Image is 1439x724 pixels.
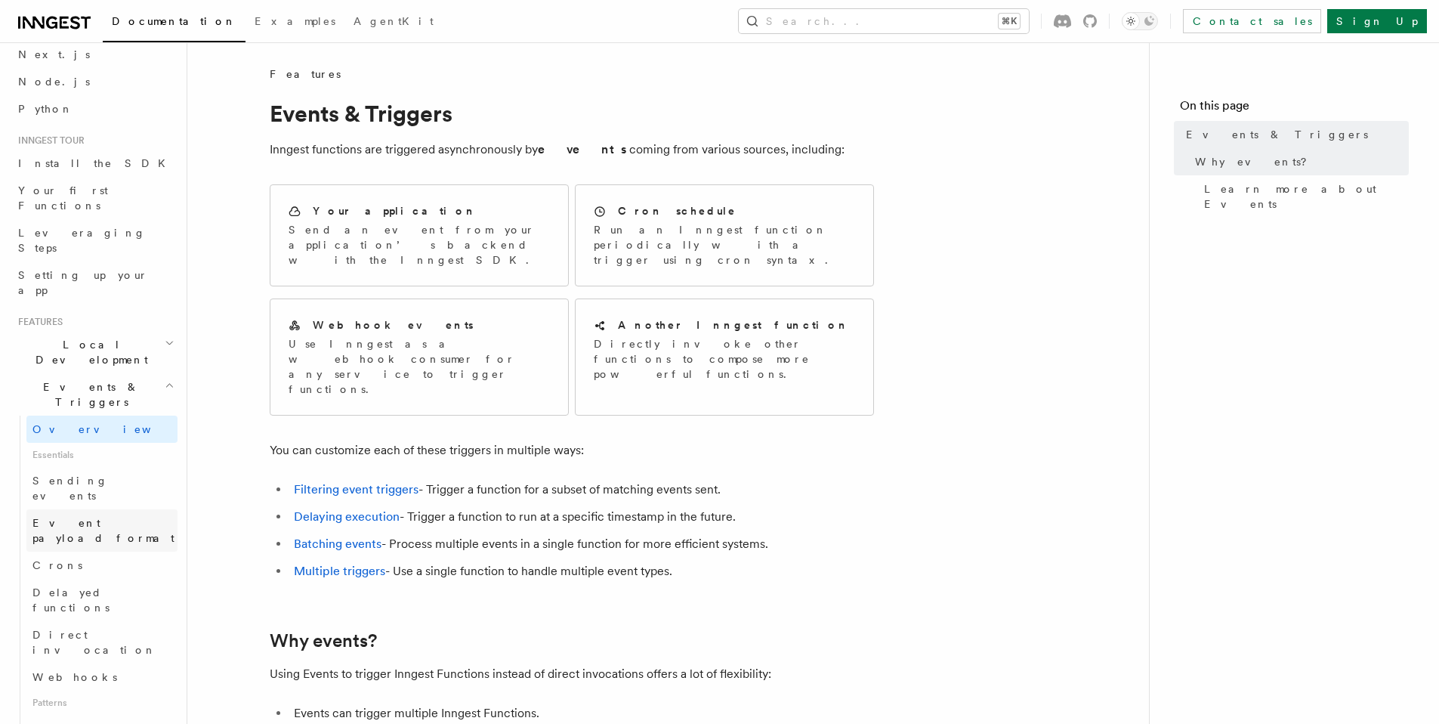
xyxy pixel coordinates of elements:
[270,100,874,127] h1: Events & Triggers
[1180,121,1409,148] a: Events & Triggers
[294,537,381,551] a: Batching events
[1189,148,1409,175] a: Why events?
[32,629,156,656] span: Direct invocation
[313,317,474,333] h2: Webhook events
[12,337,165,367] span: Local Development
[538,142,629,156] strong: events
[1180,97,1409,121] h4: On this page
[289,703,874,724] li: Events can trigger multiple Inngest Functions.
[270,299,569,416] a: Webhook eventsUse Inngest as a webhook consumer for any service to trigger functions.
[18,184,108,212] span: Your first Functions
[26,443,178,467] span: Essentials
[289,534,874,555] li: - Process multiple events in a single function for more efficient systems.
[289,336,550,397] p: Use Inngest as a webhook consumer for any service to trigger functions.
[354,15,434,27] span: AgentKit
[12,316,63,328] span: Features
[12,95,178,122] a: Python
[12,150,178,177] a: Install the SDK
[12,219,178,261] a: Leveraging Steps
[26,691,178,715] span: Patterns
[270,184,569,286] a: Your applicationSend an event from your application’s backend with the Inngest SDK.
[594,336,855,382] p: Directly invoke other functions to compose more powerful functions.
[618,317,849,333] h2: Another Inngest function
[618,203,736,218] h2: Cron schedule
[26,664,178,691] a: Webhooks
[32,559,82,571] span: Crons
[26,621,178,664] a: Direct invocation
[32,475,108,502] span: Sending events
[289,561,874,582] li: - Use a single function to handle multiple event types.
[26,509,178,552] a: Event payload format
[344,5,443,41] a: AgentKit
[18,76,90,88] span: Node.js
[270,67,341,82] span: Features
[294,482,418,497] a: Filtering event triggers
[12,373,178,416] button: Events & Triggers
[739,9,1029,33] button: Search...⌘K
[270,139,874,160] p: Inngest functions are triggered asynchronously by coming from various sources, including:
[18,269,148,296] span: Setting up your app
[12,331,178,373] button: Local Development
[313,203,477,218] h2: Your application
[1195,154,1317,169] span: Why events?
[245,5,344,41] a: Examples
[1183,9,1321,33] a: Contact sales
[18,227,146,254] span: Leveraging Steps
[12,135,85,147] span: Inngest tour
[1122,12,1158,30] button: Toggle dark mode
[26,467,178,509] a: Sending events
[289,222,550,268] p: Send an event from your application’s backend with the Inngest SDK.
[12,379,165,410] span: Events & Triggers
[594,222,855,268] p: Run an Inngest function periodically with a trigger using cron syntax.
[575,184,874,286] a: Cron scheduleRun an Inngest function periodically with a trigger using cron syntax.
[26,416,178,443] a: Overview
[32,423,188,435] span: Overview
[32,671,117,683] span: Webhooks
[103,5,245,42] a: Documentation
[12,261,178,304] a: Setting up your app
[1327,9,1427,33] a: Sign Up
[289,506,874,528] li: - Trigger a function to run at a specific timestamp in the future.
[289,479,874,500] li: - Trigger a function for a subset of matching events sent.
[294,564,385,578] a: Multiple triggers
[18,48,90,60] span: Next.js
[18,157,174,169] span: Install the SDK
[112,15,236,27] span: Documentation
[26,552,178,579] a: Crons
[18,103,73,115] span: Python
[12,41,178,68] a: Next.js
[270,630,377,651] a: Why events?
[575,299,874,416] a: Another Inngest functionDirectly invoke other functions to compose more powerful functions.
[255,15,335,27] span: Examples
[1204,181,1409,212] span: Learn more about Events
[32,586,110,614] span: Delayed functions
[12,68,178,95] a: Node.js
[12,177,178,219] a: Your first Functions
[1186,127,1368,142] span: Events & Triggers
[26,579,178,621] a: Delayed functions
[1198,175,1409,218] a: Learn more about Events
[270,440,874,461] p: You can customize each of these triggers in multiple ways:
[270,664,874,685] p: Using Events to trigger Inngest Functions instead of direct invocations offers a lot of flexibility:
[32,517,174,544] span: Event payload format
[999,14,1020,29] kbd: ⌘K
[294,509,400,524] a: Delaying execution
